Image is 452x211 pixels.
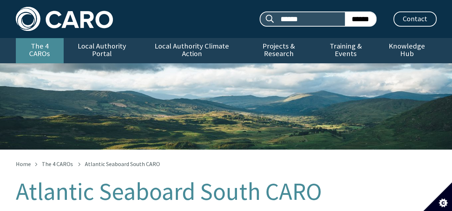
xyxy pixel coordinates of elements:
button: Set cookie preferences [423,182,452,211]
a: Local Authority Climate Action [141,38,243,63]
a: Contact [393,12,437,27]
a: Home [16,160,31,168]
a: Projects & Research [243,38,314,63]
a: Local Authority Portal [64,38,141,63]
img: Caro logo [16,7,113,31]
span: Atlantic Seaboard South CARO [85,160,160,168]
a: Training & Events [314,38,377,63]
a: Knowledge Hub [377,38,436,63]
a: The 4 CAROs [42,160,73,168]
a: The 4 CAROs [16,38,64,63]
h1: Atlantic Seaboard South CARO [16,178,437,205]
